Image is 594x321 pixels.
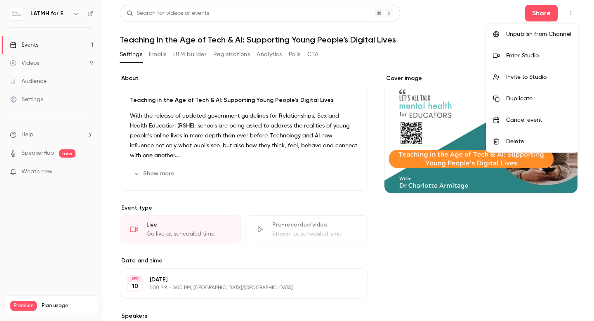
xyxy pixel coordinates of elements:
div: Unpublish from Channel [506,30,571,38]
div: Duplicate [506,94,571,103]
div: Invite to Studio [506,73,571,81]
div: Cancel event [506,116,571,124]
div: Delete [506,137,571,146]
div: Enter Studio [506,52,571,60]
